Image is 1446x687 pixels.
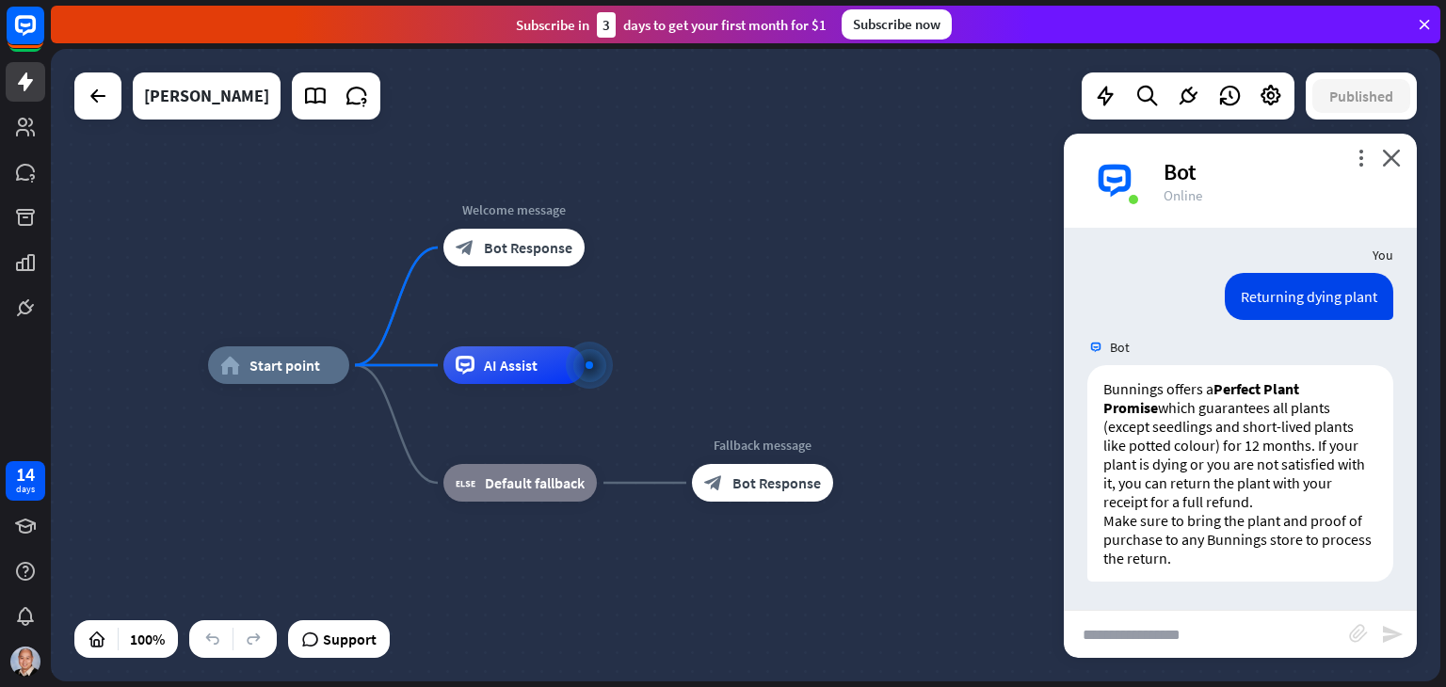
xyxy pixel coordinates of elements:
[1103,379,1299,417] strong: Perfect Plant Promise
[484,238,572,257] span: Bot Response
[1225,273,1393,320] div: Returning dying plant
[249,356,320,375] span: Start point
[1382,149,1401,167] i: close
[597,12,616,38] div: 3
[1373,247,1393,264] span: You
[1312,79,1410,113] button: Published
[1103,379,1377,511] p: Bunnings offers a which guarantees all plants (except seedlings and short-lived plants like potte...
[484,356,538,375] span: AI Assist
[1164,157,1394,186] div: Bot
[220,356,240,375] i: home_2
[678,436,847,455] div: Fallback message
[1349,624,1368,643] i: block_attachment
[842,9,952,40] div: Subscribe now
[1352,149,1370,167] i: more_vert
[485,473,585,492] span: Default fallback
[15,8,72,64] button: Open LiveChat chat widget
[456,238,474,257] i: block_bot_response
[16,466,35,483] div: 14
[516,12,827,38] div: Subscribe in days to get your first month for $1
[1164,186,1394,204] div: Online
[1110,339,1130,356] span: Bot
[704,473,723,492] i: block_bot_response
[124,624,170,654] div: 100%
[323,624,377,654] span: Support
[1381,623,1404,646] i: send
[1103,511,1377,567] p: Make sure to bring the plant and proof of purchase to any Bunnings store to process the return.
[429,200,599,219] div: Welcome message
[456,473,475,492] i: block_fallback
[144,72,269,120] div: Bunnie
[16,483,35,496] div: days
[732,473,821,492] span: Bot Response
[6,461,45,501] a: 14 days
